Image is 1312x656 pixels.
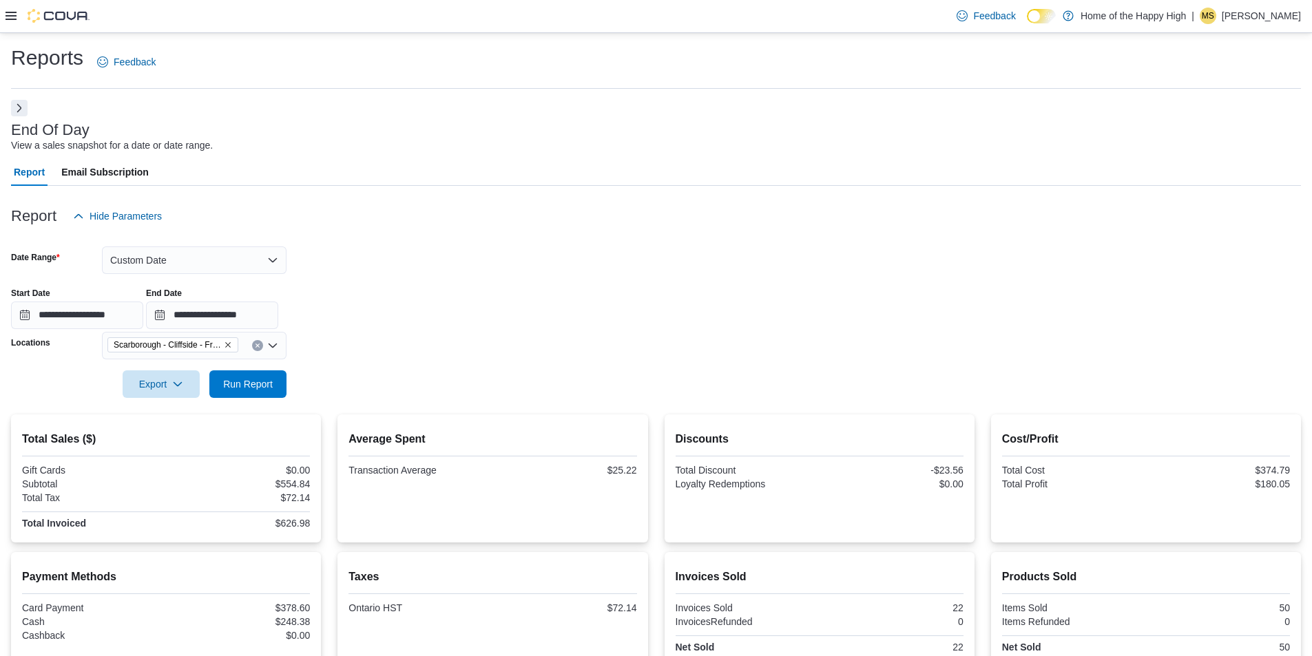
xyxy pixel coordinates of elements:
span: Email Subscription [61,158,149,186]
div: Total Tax [22,492,163,503]
p: Home of the Happy High [1081,8,1186,24]
label: Locations [11,337,50,348]
span: Scarborough - Cliffside - Friendly Stranger [107,337,238,352]
div: $72.14 [169,492,310,503]
a: Feedback [92,48,161,76]
h3: End Of Day [11,122,90,138]
div: $180.05 [1149,478,1290,489]
strong: Net Sold [1002,642,1041,653]
h2: Products Sold [1002,569,1290,585]
div: $0.00 [169,465,310,476]
div: Items Refunded [1002,616,1143,627]
h2: Payment Methods [22,569,310,585]
a: Feedback [951,2,1021,30]
div: Subtotal [22,478,163,489]
div: Cash [22,616,163,627]
div: Ontario HST [348,602,490,613]
div: $626.98 [169,518,310,529]
h2: Invoices Sold [676,569,964,585]
div: Total Profit [1002,478,1143,489]
h2: Total Sales ($) [22,431,310,447]
strong: Total Invoiced [22,518,86,529]
span: Scarborough - Cliffside - Friendly Stranger [114,338,221,352]
p: | [1191,8,1194,24]
span: Feedback [114,55,156,69]
div: Cashback [22,630,163,641]
h2: Cost/Profit [1002,431,1290,447]
span: Run Report [223,377,273,391]
p: [PERSON_NAME] [1222,8,1301,24]
span: Hide Parameters [90,209,162,223]
img: Cova [28,9,90,23]
div: 50 [1149,642,1290,653]
label: End Date [146,288,182,299]
button: Custom Date [102,246,287,274]
div: $554.84 [169,478,310,489]
div: Matthew Sanchez [1200,8,1216,24]
span: MS [1202,8,1214,24]
div: 22 [822,602,964,613]
div: $0.00 [169,630,310,641]
h3: Report [11,208,56,224]
button: Hide Parameters [67,202,167,230]
div: 22 [822,642,964,653]
button: Open list of options [267,340,278,351]
div: InvoicesRefunded [676,616,817,627]
input: Press the down key to open a popover containing a calendar. [146,301,278,329]
label: Date Range [11,252,60,263]
button: Remove Scarborough - Cliffside - Friendly Stranger from selection in this group [224,341,232,349]
label: Start Date [11,288,50,299]
div: Total Discount [676,465,817,476]
div: $378.60 [169,602,310,613]
div: Total Cost [1002,465,1143,476]
div: -$23.56 [822,465,964,476]
div: Invoices Sold [676,602,817,613]
span: Feedback [973,9,1015,23]
div: $374.79 [1149,465,1290,476]
div: View a sales snapshot for a date or date range. [11,138,213,153]
button: Clear input [252,340,263,351]
div: Transaction Average [348,465,490,476]
div: $248.38 [169,616,310,627]
div: $72.14 [495,602,636,613]
button: Next [11,100,28,116]
span: Dark Mode [1027,23,1028,24]
input: Dark Mode [1027,9,1056,23]
h2: Taxes [348,569,636,585]
h2: Discounts [676,431,964,447]
div: $25.22 [495,465,636,476]
button: Export [123,370,200,398]
button: Run Report [209,370,287,398]
div: 0 [822,616,964,627]
div: $0.00 [822,478,964,489]
input: Press the down key to open a popover containing a calendar. [11,301,143,329]
strong: Net Sold [676,642,715,653]
div: 0 [1149,616,1290,627]
span: Report [14,158,45,186]
h2: Average Spent [348,431,636,447]
div: 50 [1149,602,1290,613]
div: Gift Cards [22,465,163,476]
span: Export [131,370,191,398]
div: Card Payment [22,602,163,613]
div: Loyalty Redemptions [676,478,817,489]
div: Items Sold [1002,602,1143,613]
h1: Reports [11,44,83,72]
